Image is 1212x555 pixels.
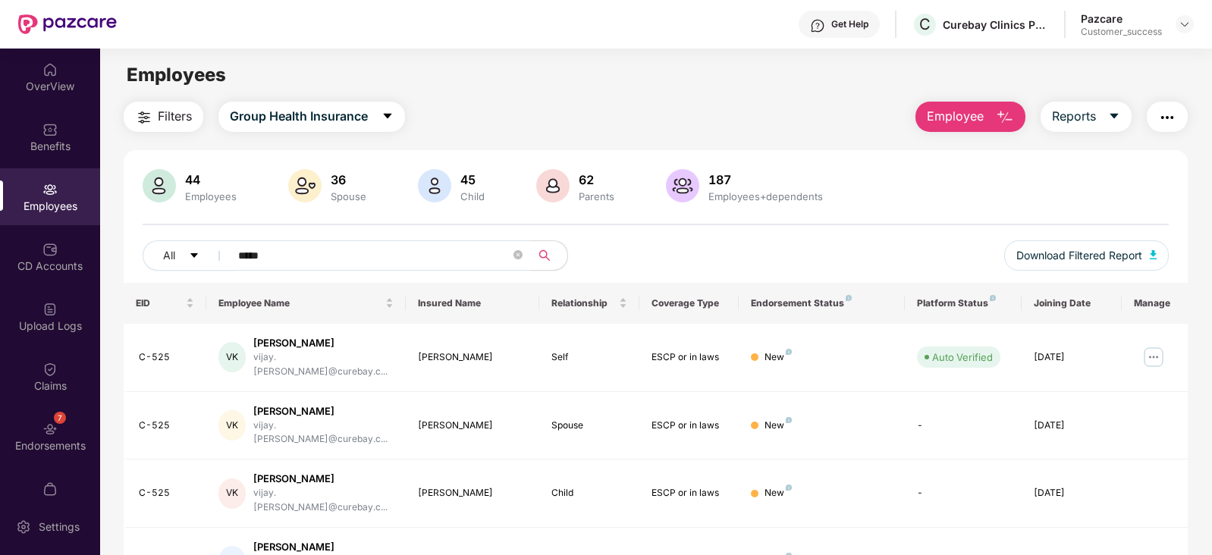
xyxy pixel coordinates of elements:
[551,350,627,365] div: Self
[42,362,58,377] img: svg+xml;base64,PHN2ZyBpZD0iQ2xhaW0iIHhtbG5zPSJodHRwOi8vd3d3LnczLm9yZy8yMDAwL3N2ZyIgd2lkdGg9IjIwIi...
[1034,419,1110,433] div: [DATE]
[143,169,176,202] img: svg+xml;base64,PHN2ZyB4bWxucz0iaHR0cDovL3d3dy53My5vcmcvMjAwMC9zdmciIHhtbG5zOnhsaW5rPSJodHRwOi8vd3...
[1016,247,1142,264] span: Download Filtered Report
[139,419,195,433] div: C-525
[135,108,153,127] img: svg+xml;base64,PHN2ZyB4bWxucz0iaHR0cDovL3d3dy53My5vcmcvMjAwMC9zdmciIHdpZHRoPSIyNCIgaGVpZ2h0PSIyNC...
[1150,250,1157,259] img: svg+xml;base64,PHN2ZyB4bWxucz0iaHR0cDovL3d3dy53My5vcmcvMjAwMC9zdmciIHhtbG5zOnhsaW5rPSJodHRwOi8vd3...
[1179,18,1191,30] img: svg+xml;base64,PHN2ZyBpZD0iRHJvcGRvd24tMzJ4MzIiIHhtbG5zPSJodHRwOi8vd3d3LnczLm9yZy8yMDAwL3N2ZyIgd2...
[652,419,727,433] div: ESCP or in laws
[576,190,617,202] div: Parents
[1081,11,1162,26] div: Pazcare
[418,350,526,365] div: [PERSON_NAME]
[576,172,617,187] div: 62
[18,14,117,34] img: New Pazcare Logo
[990,295,996,301] img: svg+xml;base64,PHN2ZyB4bWxucz0iaHR0cDovL3d3dy53My5vcmcvMjAwMC9zdmciIHdpZHRoPSI4IiBoZWlnaHQ9IjgiIH...
[536,169,570,202] img: svg+xml;base64,PHN2ZyB4bWxucz0iaHR0cDovL3d3dy53My5vcmcvMjAwMC9zdmciIHhtbG5zOnhsaW5rPSJodHRwOi8vd3...
[919,15,931,33] span: C
[34,519,84,535] div: Settings
[1108,110,1120,124] span: caret-down
[846,295,852,301] img: svg+xml;base64,PHN2ZyB4bWxucz0iaHR0cDovL3d3dy53My5vcmcvMjAwMC9zdmciIHdpZHRoPSI4IiBoZWlnaHQ9IjgiIH...
[1034,350,1110,365] div: [DATE]
[786,484,792,491] img: svg+xml;base64,PHN2ZyB4bWxucz0iaHR0cDovL3d3dy53My5vcmcvMjAwMC9zdmciIHdpZHRoPSI4IiBoZWlnaHQ9IjgiIH...
[42,302,58,317] img: svg+xml;base64,PHN2ZyBpZD0iVXBsb2FkX0xvZ3MiIGRhdGEtbmFtZT0iVXBsb2FkIExvZ3MiIHhtbG5zPSJodHRwOi8vd3...
[253,540,394,554] div: [PERSON_NAME]
[253,472,394,486] div: [PERSON_NAME]
[810,18,825,33] img: svg+xml;base64,PHN2ZyBpZD0iSGVscC0zMngzMiIgeG1sbnM9Imh0dHA6Ly93d3cudzMub3JnLzIwMDAvc3ZnIiB3aWR0aD...
[139,486,195,500] div: C-525
[418,419,526,433] div: [PERSON_NAME]
[551,297,616,309] span: Relationship
[551,486,627,500] div: Child
[418,169,451,202] img: svg+xml;base64,PHN2ZyB4bWxucz0iaHR0cDovL3d3dy53My5vcmcvMjAwMC9zdmciIHhtbG5zOnhsaW5rPSJodHRwOi8vd3...
[163,247,175,264] span: All
[230,107,368,126] span: Group Health Insurance
[182,172,240,187] div: 44
[253,419,394,447] div: vijay.[PERSON_NAME]@curebay.c...
[253,404,394,419] div: [PERSON_NAME]
[831,18,868,30] div: Get Help
[189,250,199,262] span: caret-down
[943,17,1049,32] div: Curebay Clinics Private Limited
[158,107,192,126] span: Filters
[639,283,739,324] th: Coverage Type
[16,519,31,535] img: svg+xml;base64,PHN2ZyBpZD0iU2V0dGluZy0yMHgyMCIgeG1sbnM9Imh0dHA6Ly93d3cudzMub3JnLzIwMDAvc3ZnIiB3aW...
[1041,102,1132,132] button: Reportscaret-down
[917,297,1009,309] div: Platform Status
[905,459,1022,528] td: -
[751,297,893,309] div: Endorsement Status
[124,102,203,132] button: Filters
[551,419,627,433] div: Spouse
[139,350,195,365] div: C-525
[42,481,58,497] img: svg+xml;base64,PHN2ZyBpZD0iTXlfT3JkZXJzIiBkYXRhLW5hbWU9Ik15IE9yZGVycyIgeG1sbnM9Imh0dHA6Ly93d3cudz...
[42,62,58,77] img: svg+xml;base64,PHN2ZyBpZD0iSG9tZSIgeG1sbnM9Imh0dHA6Ly93d3cudzMub3JnLzIwMDAvc3ZnIiB3aWR0aD0iMjAiIG...
[218,102,405,132] button: Group Health Insurancecaret-down
[218,478,246,509] div: VK
[1122,283,1188,324] th: Manage
[1141,345,1166,369] img: manageButton
[218,297,382,309] span: Employee Name
[1158,108,1176,127] img: svg+xml;base64,PHN2ZyB4bWxucz0iaHR0cDovL3d3dy53My5vcmcvMjAwMC9zdmciIHdpZHRoPSIyNCIgaGVpZ2h0PSIyNC...
[927,107,984,126] span: Employee
[253,486,394,515] div: vijay.[PERSON_NAME]@curebay.c...
[1081,26,1162,38] div: Customer_success
[705,172,826,187] div: 187
[513,249,523,263] span: close-circle
[765,350,792,365] div: New
[381,110,394,124] span: caret-down
[1052,107,1096,126] span: Reports
[54,412,66,424] div: 7
[530,240,568,271] button: search
[42,242,58,257] img: svg+xml;base64,PHN2ZyBpZD0iQ0RfQWNjb3VudHMiIGRhdGEtbmFtZT0iQ0QgQWNjb3VudHMiIHhtbG5zPSJodHRwOi8vd3...
[253,336,394,350] div: [PERSON_NAME]
[457,190,488,202] div: Child
[652,486,727,500] div: ESCP or in laws
[253,350,394,379] div: vijay.[PERSON_NAME]@curebay.c...
[136,297,184,309] span: EID
[996,108,1014,127] img: svg+xml;base64,PHN2ZyB4bWxucz0iaHR0cDovL3d3dy53My5vcmcvMjAwMC9zdmciIHhtbG5zOnhsaW5rPSJodHRwOi8vd3...
[786,417,792,423] img: svg+xml;base64,PHN2ZyB4bWxucz0iaHR0cDovL3d3dy53My5vcmcvMjAwMC9zdmciIHdpZHRoPSI4IiBoZWlnaHQ9IjgiIH...
[406,283,538,324] th: Insured Name
[42,422,58,437] img: svg+xml;base64,PHN2ZyBpZD0iRW5kb3JzZW1lbnRzIiB4bWxucz0iaHR0cDovL3d3dy53My5vcmcvMjAwMC9zdmciIHdpZH...
[218,342,246,372] div: VK
[666,169,699,202] img: svg+xml;base64,PHN2ZyB4bWxucz0iaHR0cDovL3d3dy53My5vcmcvMjAwMC9zdmciIHhtbG5zOnhsaW5rPSJodHRwOi8vd3...
[328,172,369,187] div: 36
[786,349,792,355] img: svg+xml;base64,PHN2ZyB4bWxucz0iaHR0cDovL3d3dy53My5vcmcvMjAwMC9zdmciIHdpZHRoPSI4IiBoZWlnaHQ9IjgiIH...
[182,190,240,202] div: Employees
[765,486,792,500] div: New
[206,283,406,324] th: Employee Name
[288,169,322,202] img: svg+xml;base64,PHN2ZyB4bWxucz0iaHR0cDovL3d3dy53My5vcmcvMjAwMC9zdmciIHhtbG5zOnhsaW5rPSJodHRwOi8vd3...
[127,64,226,86] span: Employees
[932,350,993,365] div: Auto Verified
[418,486,526,500] div: [PERSON_NAME]
[905,392,1022,460] td: -
[1022,283,1122,324] th: Joining Date
[652,350,727,365] div: ESCP or in laws
[530,249,560,262] span: search
[765,419,792,433] div: New
[705,190,826,202] div: Employees+dependents
[513,250,523,259] span: close-circle
[42,122,58,137] img: svg+xml;base64,PHN2ZyBpZD0iQmVuZWZpdHMiIHhtbG5zPSJodHRwOi8vd3d3LnczLm9yZy8yMDAwL3N2ZyIgd2lkdGg9Ij...
[218,410,246,441] div: VK
[328,190,369,202] div: Spouse
[42,182,58,197] img: svg+xml;base64,PHN2ZyBpZD0iRW1wbG95ZWVzIiB4bWxucz0iaHR0cDovL3d3dy53My5vcmcvMjAwMC9zdmciIHdpZHRoPS...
